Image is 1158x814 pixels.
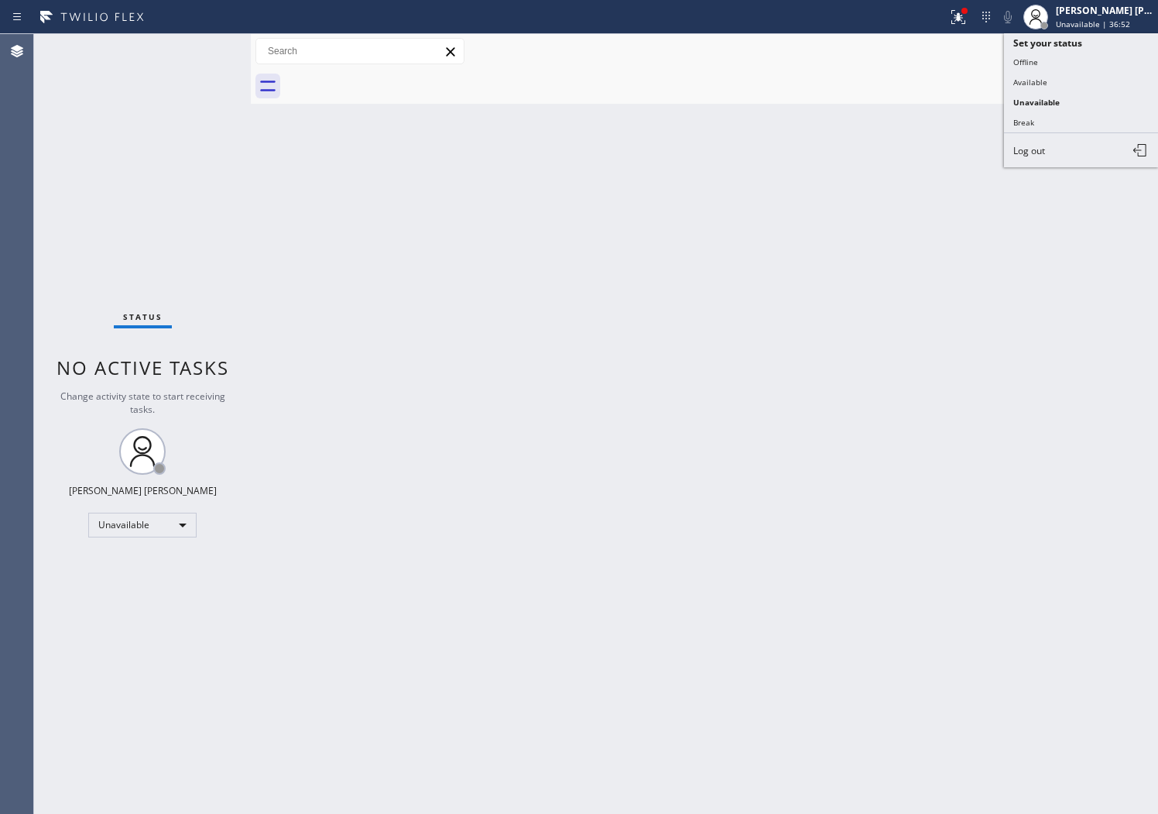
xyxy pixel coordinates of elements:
div: [PERSON_NAME] [PERSON_NAME] [69,484,217,497]
span: Change activity state to start receiving tasks. [60,390,225,416]
span: Unavailable | 36:52 [1056,19,1130,29]
span: No active tasks [57,355,229,380]
input: Search [256,39,464,64]
span: Status [123,311,163,322]
div: Unavailable [88,513,197,538]
button: Mute [997,6,1019,28]
div: [PERSON_NAME] [PERSON_NAME] [1056,4,1153,17]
